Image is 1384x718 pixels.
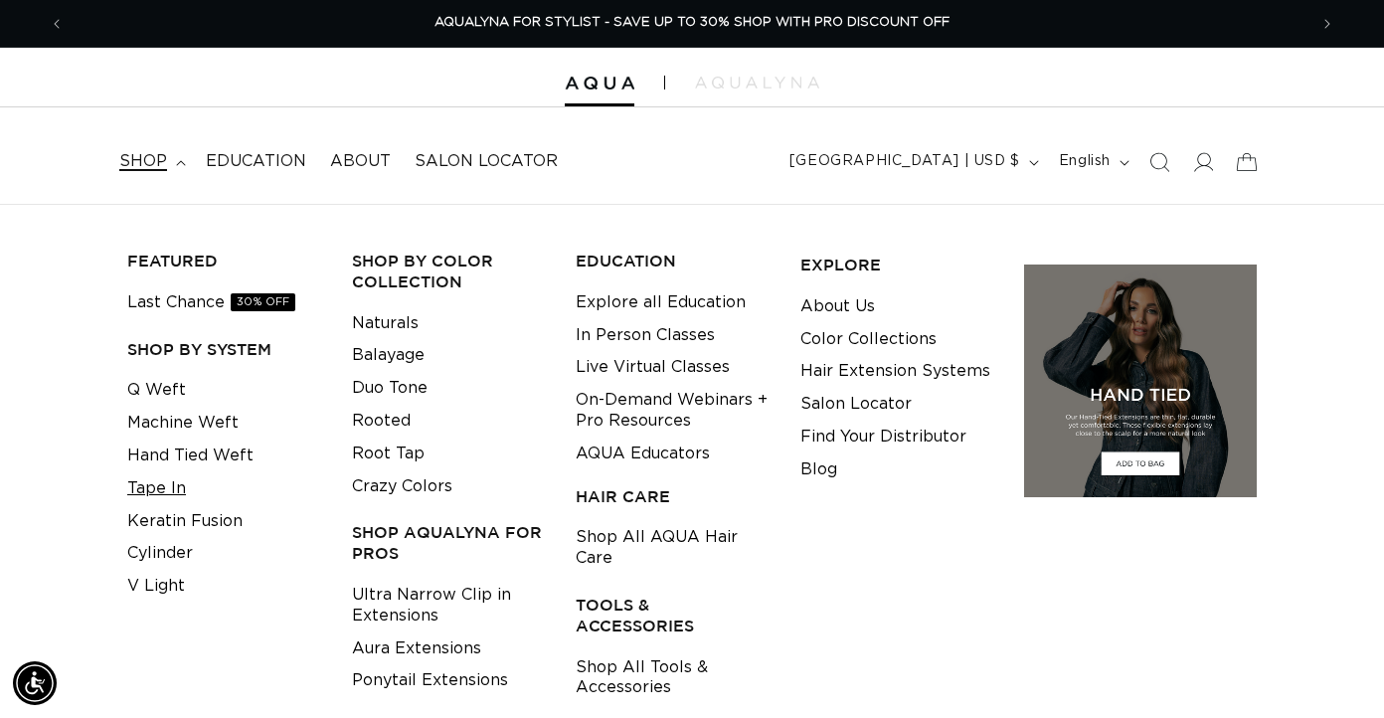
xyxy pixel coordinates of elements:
[1137,140,1181,184] summary: Search
[576,486,770,507] h3: HAIR CARE
[206,151,306,172] span: Education
[1059,151,1111,172] span: English
[800,453,837,486] a: Blog
[35,5,79,43] button: Previous announcement
[576,651,770,705] a: Shop All Tools & Accessories
[352,579,546,632] a: Ultra Narrow Clip in Extensions
[800,388,912,421] a: Salon Locator
[127,537,193,570] a: Cylinder
[576,595,770,636] h3: TOOLS & ACCESSORIES
[1305,5,1349,43] button: Next announcement
[352,405,411,438] a: Rooted
[352,664,508,697] a: Ponytail Extensions
[800,323,937,356] a: Color Collections
[352,522,546,564] h3: Shop AquaLyna for Pros
[352,372,428,405] a: Duo Tone
[800,355,990,388] a: Hair Extension Systems
[352,632,481,665] a: Aura Extensions
[576,251,770,271] h3: EDUCATION
[352,438,425,470] a: Root Tap
[231,293,295,311] span: 30% OFF
[800,255,994,275] h3: EXPLORE
[415,151,558,172] span: Salon Locator
[576,286,746,319] a: Explore all Education
[13,661,57,705] div: Accessibility Menu
[1285,623,1384,718] iframe: Chat Widget
[127,286,295,319] a: Last Chance30% OFF
[695,77,819,89] img: aqualyna.com
[127,374,186,407] a: Q Weft
[127,505,243,538] a: Keratin Fusion
[194,139,318,184] a: Education
[127,407,239,440] a: Machine Weft
[330,151,391,172] span: About
[778,143,1047,181] button: [GEOGRAPHIC_DATA] | USD $
[800,290,875,323] a: About Us
[107,139,194,184] summary: shop
[576,384,770,438] a: On-Demand Webinars + Pro Resources
[1047,143,1137,181] button: English
[127,251,321,271] h3: FEATURED
[403,139,570,184] a: Salon Locator
[800,421,966,453] a: Find Your Distributor
[789,151,1020,172] span: [GEOGRAPHIC_DATA] | USD $
[352,307,419,340] a: Naturals
[127,472,186,505] a: Tape In
[576,351,730,384] a: Live Virtual Classes
[119,151,167,172] span: shop
[127,570,185,603] a: V Light
[565,77,634,90] img: Aqua Hair Extensions
[576,521,770,575] a: Shop All AQUA Hair Care
[352,470,452,503] a: Crazy Colors
[352,251,546,292] h3: Shop by Color Collection
[576,319,715,352] a: In Person Classes
[318,139,403,184] a: About
[127,440,254,472] a: Hand Tied Weft
[352,339,425,372] a: Balayage
[576,438,710,470] a: AQUA Educators
[434,16,950,29] span: AQUALYNA FOR STYLIST - SAVE UP TO 30% SHOP WITH PRO DISCOUNT OFF
[127,339,321,360] h3: SHOP BY SYSTEM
